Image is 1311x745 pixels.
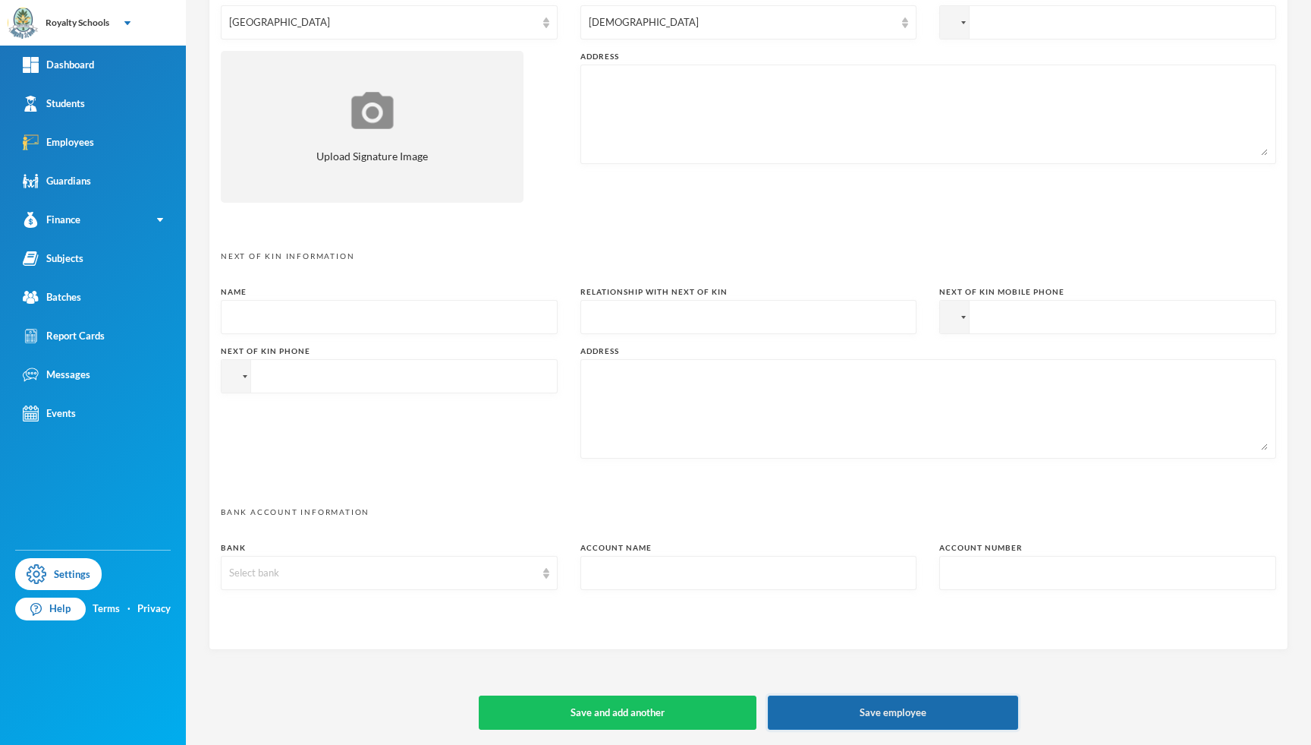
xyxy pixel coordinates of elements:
div: Messages [23,367,90,383]
div: · [127,601,130,617]
div: Next of Kin Mobile Phone [939,286,1276,298]
a: Privacy [137,601,171,617]
img: logo [8,8,39,39]
button: Save employee [768,696,1018,730]
div: [DEMOGRAPHIC_DATA] [589,15,895,30]
div: Name [221,286,558,298]
a: Terms [93,601,120,617]
div: Subjects [23,251,83,267]
div: Relationship with next of kin [580,286,917,298]
div: Dashboard [23,57,94,73]
a: Help [15,598,86,620]
div: [GEOGRAPHIC_DATA] [229,15,536,30]
div: Students [23,96,85,112]
div: Account Name [580,542,917,554]
div: Select bank [229,566,536,581]
div: Next of Kin Phone [221,346,558,357]
div: Address [580,346,1276,357]
div: Royalty Schools [46,16,109,30]
div: Events [23,406,76,421]
div: Bank [221,542,558,554]
a: Settings [15,558,102,590]
span: Upload Signature Image [316,148,428,164]
button: Save and add another [479,696,756,730]
div: Guardians [23,173,91,189]
div: Batches [23,289,81,305]
div: Report Cards [23,328,105,344]
div: Address [580,51,1276,62]
div: Account Number [939,542,1276,554]
div: Finance [23,212,80,228]
p: Bank account Information [221,507,1276,518]
p: Next Of Kin Information [221,251,1276,262]
img: upload [347,90,398,131]
div: Employees [23,134,94,150]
